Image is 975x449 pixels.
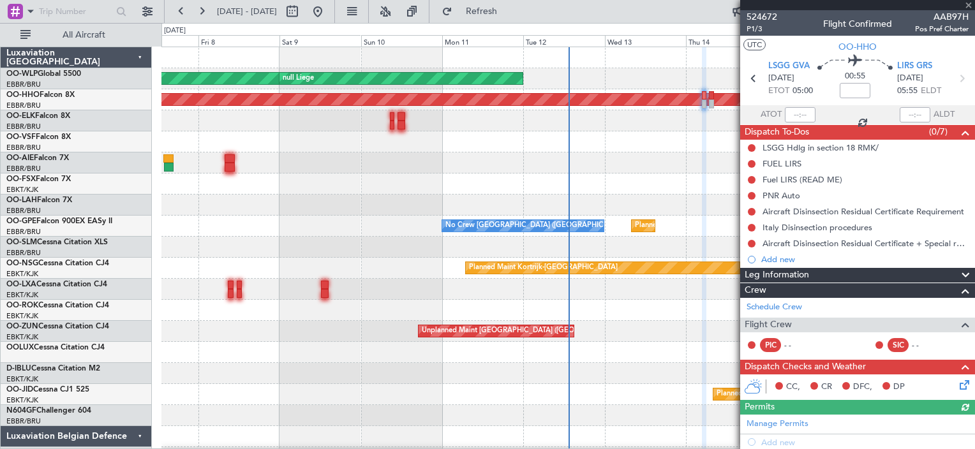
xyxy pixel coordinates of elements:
a: EBBR/BRU [6,122,41,131]
a: EBKT/KJK [6,332,38,342]
span: [DATE] - [DATE] [217,6,277,17]
span: OO-WLP [6,70,38,78]
a: OO-LXACessna Citation CJ4 [6,281,107,288]
span: OOLUX [6,344,34,351]
a: OOLUXCessna Citation CJ4 [6,344,105,351]
span: Crew [745,283,766,298]
a: EBKT/KJK [6,311,38,321]
a: OO-ELKFalcon 8X [6,112,70,120]
div: SIC [888,338,909,352]
span: Refresh [455,7,509,16]
span: CR [821,381,832,394]
a: OO-ZUNCessna Citation CJ4 [6,323,109,330]
span: P1/3 [747,24,777,34]
a: EBBR/BRU [6,248,41,258]
span: N604GF [6,407,36,415]
span: LIRS GRS [897,60,932,73]
span: ELDT [921,85,941,98]
span: ALDT [934,108,955,121]
div: - - [912,339,941,351]
a: OO-LAHFalcon 7X [6,196,72,204]
span: D-IBLU [6,365,31,372]
span: ETOT [768,85,789,98]
div: Planned Maint Kortrijk-[GEOGRAPHIC_DATA] [469,258,618,277]
a: OO-HHOFalcon 8X [6,91,75,99]
span: Dispatch Checks and Weather [745,360,866,374]
div: Aircraft Disinsection Residual Certificate + Special request [763,238,969,249]
div: Planned Maint [GEOGRAPHIC_DATA] ([GEOGRAPHIC_DATA] National) [635,216,866,235]
span: Leg Information [745,268,809,283]
span: OO-VSF [6,133,36,141]
a: OO-WLPGlobal 5500 [6,70,81,78]
a: EBBR/BRU [6,206,41,216]
a: OO-VSFFalcon 8X [6,133,71,141]
div: Fuel LIRS (READ ME) [763,174,842,185]
div: Thu 14 [686,35,767,47]
div: FUEL LIRS [763,158,801,169]
a: EBBR/BRU [6,164,41,173]
a: EBBR/BRU [6,101,41,110]
a: OO-ROKCessna Citation CJ4 [6,302,109,309]
a: EBKT/KJK [6,290,38,300]
a: N604GFChallenger 604 [6,407,91,415]
div: [DATE] [164,26,186,36]
span: ATOT [761,108,782,121]
span: All Aircraft [33,31,135,40]
span: OO-FSX [6,175,36,183]
span: Pos Pref Charter [915,24,969,34]
div: PIC [760,338,781,352]
div: PNR Auto [763,190,800,201]
a: EBBR/BRU [6,143,41,152]
button: UTC [743,39,766,50]
span: OO-SLM [6,239,37,246]
span: OO-AIE [6,154,34,162]
span: OO-LAH [6,196,37,204]
div: Mon 11 [442,35,523,47]
a: OO-JIDCessna CJ1 525 [6,386,89,394]
a: OO-SLMCessna Citation XLS [6,239,108,246]
span: OO-ELK [6,112,35,120]
div: No Crew [GEOGRAPHIC_DATA] ([GEOGRAPHIC_DATA] National) [445,216,659,235]
span: OO-ROK [6,302,38,309]
div: LSGG Hdlg in section 18 RMK/ [763,142,879,153]
a: OO-NSGCessna Citation CJ4 [6,260,109,267]
span: LSGG GVA [768,60,810,73]
span: OO-GPE [6,217,36,225]
a: Schedule Crew [747,301,802,314]
span: OO-ZUN [6,323,38,330]
span: [DATE] [768,72,794,85]
span: DFC, [853,381,872,394]
span: OO-HHO [6,91,40,99]
span: AAB97H [915,10,969,24]
span: 00:55 [845,70,865,83]
span: Flight Crew [745,318,792,332]
span: CC, [786,381,800,394]
a: OO-FSXFalcon 7X [6,175,71,183]
a: EBKT/KJK [6,395,38,405]
div: Sun 10 [361,35,442,47]
a: EBKT/KJK [6,269,38,279]
input: Trip Number [39,2,110,21]
span: OO-NSG [6,260,38,267]
span: OO-LXA [6,281,36,288]
a: EBKT/KJK [6,185,38,195]
div: Unplanned Maint [GEOGRAPHIC_DATA] ([GEOGRAPHIC_DATA]) [422,321,632,341]
a: OO-AIEFalcon 7X [6,154,69,162]
div: Fri 8 [198,35,279,47]
span: OO-HHO [838,40,877,54]
div: Sat 9 [279,35,361,47]
a: EBKT/KJK [6,374,38,384]
span: DP [893,381,905,394]
span: [DATE] [897,72,923,85]
div: Tue 12 [523,35,604,47]
div: Flight Confirmed [823,17,892,31]
a: EBBR/BRU [6,80,41,89]
div: Italy Disinsection procedures [763,222,872,233]
span: 05:00 [793,85,813,98]
div: Add new [761,254,969,265]
button: Refresh [436,1,512,22]
span: (0/7) [929,125,948,138]
div: null Liege [283,69,314,88]
a: EBBR/BRU [6,416,41,426]
div: - - [784,339,813,351]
